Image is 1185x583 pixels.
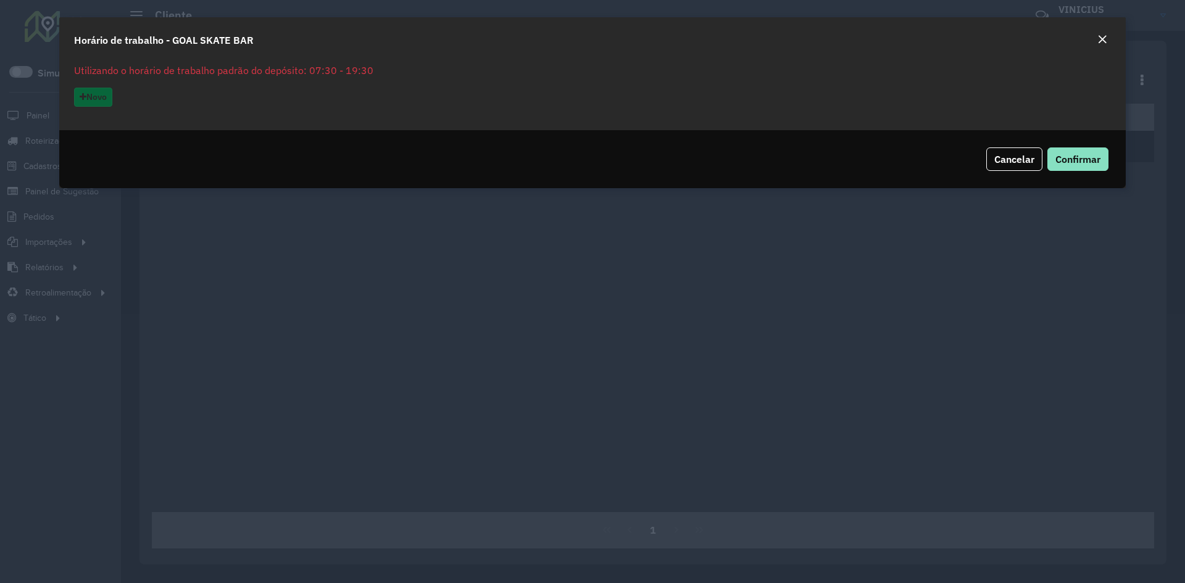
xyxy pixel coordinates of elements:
button: Cancelar [986,147,1042,171]
button: Confirmar [1047,147,1108,171]
p: Utilizando o horário de trabalho padrão do depósito: 07:30 - 19:30 [74,63,1111,78]
span: Cancelar [994,153,1034,165]
button: Close [1094,32,1111,48]
em: Fechar [1097,35,1107,44]
button: Novo [74,88,112,107]
span: Confirmar [1055,153,1100,165]
h4: Horário de trabalho - GOAL SKATE BAR [74,33,254,48]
